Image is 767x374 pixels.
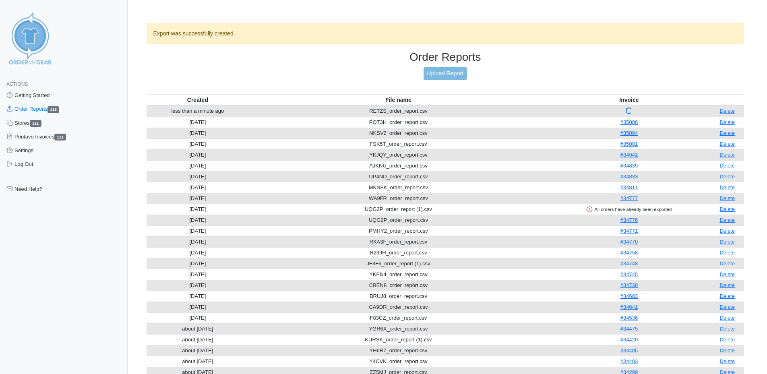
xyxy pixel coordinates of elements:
h3: Order Reports [147,50,744,64]
td: [DATE] [147,269,249,280]
a: #34748 [620,260,638,267]
a: Delete [719,250,735,256]
th: File name [249,94,548,105]
a: #35004 [620,130,638,136]
a: Upload Report [424,67,467,80]
td: PMHY2_order_report.csv [249,225,548,236]
a: Delete [719,315,735,321]
td: [DATE] [147,280,249,291]
span: Actions [6,81,28,87]
a: #34641 [620,304,638,310]
td: F83CZ_order_report.csv [249,312,548,323]
div: All orders have already been exported [550,206,709,213]
td: [DATE] [147,236,249,247]
a: #34811 [620,184,638,190]
td: [DATE] [147,302,249,312]
a: Delete [719,108,735,114]
td: [DATE] [147,160,249,171]
td: [DATE] [147,193,249,204]
td: UQG2P_order_report.csv [249,215,548,225]
td: about [DATE] [147,345,249,356]
a: Delete [719,304,735,310]
td: [DATE] [147,117,249,128]
td: KURSK_order_report (1).csv [249,334,548,345]
td: YKJQY_order_report.csv [249,149,548,160]
span: 111 [30,120,41,127]
td: AJKNU_order_report.csv [249,160,548,171]
td: CA9DR_order_report.csv [249,302,548,312]
a: Delete [719,326,735,332]
a: Delete [719,141,735,147]
td: JF3F6_order_report (1).csv [249,258,548,269]
a: Delete [719,130,735,136]
td: [DATE] [147,128,249,138]
a: Delete [719,282,735,288]
a: #34776 [620,217,638,223]
td: WA9FR_order_report.csv [249,193,548,204]
a: Delete [719,271,735,277]
a: #34405 [620,347,638,353]
th: Invoice [548,94,711,105]
a: Delete [719,195,735,201]
a: Delete [719,260,735,267]
a: #34941 [620,152,638,158]
td: [DATE] [147,312,249,323]
td: [DATE] [147,215,249,225]
a: Delete [719,228,735,234]
td: [DATE] [147,171,249,182]
td: RETZS_order_report.csv [249,105,548,117]
td: YH6R7_order_report.csv [249,345,548,356]
td: about [DATE] [147,356,249,367]
a: #34403 [620,358,638,364]
td: Y4CVK_order_report.csv [249,356,548,367]
a: #34683 [620,293,638,299]
td: NKSV2_order_report.csv [249,128,548,138]
a: #34770 [620,239,638,245]
a: Delete [719,152,735,158]
a: Delete [719,293,735,299]
a: #35001 [620,141,638,147]
td: [DATE] [147,225,249,236]
td: [DATE] [147,247,249,258]
a: #34777 [620,195,638,201]
a: #34475 [620,326,638,332]
td: YGR6X_order_report.csv [249,323,548,334]
a: #34839 [620,163,638,169]
td: CBEN8_order_report.csv [249,280,548,291]
div: Export was successfully created. [147,23,744,44]
td: [DATE] [147,138,249,149]
td: UQG2P_order_report (1).csv [249,204,548,215]
a: #34536 [620,315,638,321]
a: Delete [719,358,735,364]
td: YKEN4_order_report.csv [249,269,548,280]
a: Delete [719,206,735,212]
a: Delete [719,337,735,343]
td: MKNFK_order_report.csv [249,182,548,193]
td: R239H_order_report.csv [249,247,548,258]
td: [DATE] [147,258,249,269]
th: Created [147,94,249,105]
td: less than a minute ago [147,105,249,117]
td: about [DATE] [147,323,249,334]
a: #35008 [620,119,638,125]
td: PQT3H_order_report.csv [249,117,548,128]
td: BRUJ8_order_report.csv [249,291,548,302]
td: [DATE] [147,204,249,215]
td: about [DATE] [147,334,249,345]
span: 111 [54,134,66,141]
a: Delete [719,174,735,180]
a: Delete [719,217,735,223]
td: [DATE] [147,149,249,160]
a: Delete [719,239,735,245]
td: RKA3F_order_report.csv [249,236,548,247]
a: #34771 [620,228,638,234]
span: 116 [48,106,59,113]
td: [DATE] [147,182,249,193]
a: #34745 [620,271,638,277]
td: UP4ND_order_report.csv [249,171,548,182]
a: #34420 [620,337,638,343]
a: Delete [719,184,735,190]
a: #34833 [620,174,638,180]
a: Delete [719,347,735,353]
td: FSK5T_order_report.csv [249,138,548,149]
